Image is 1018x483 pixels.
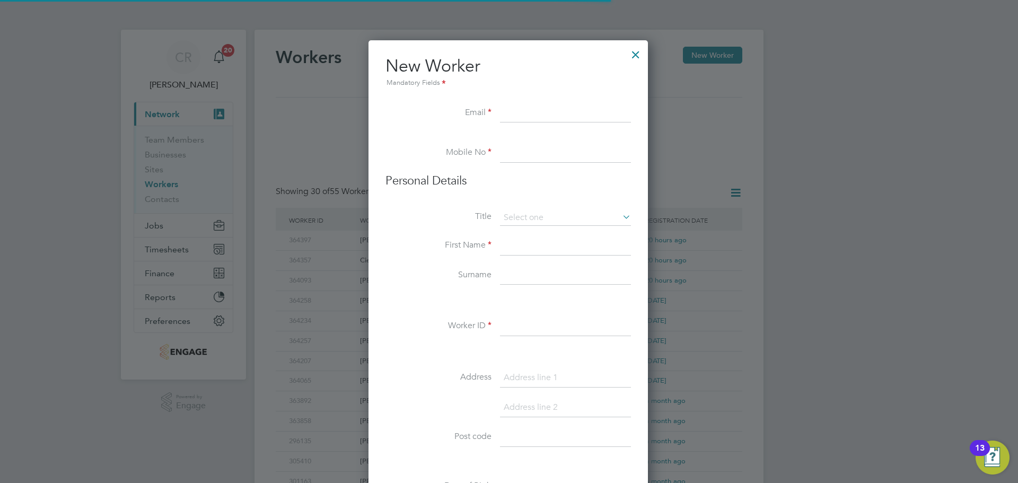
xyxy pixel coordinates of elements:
[385,77,631,89] div: Mandatory Fields
[385,372,492,383] label: Address
[385,240,492,251] label: First Name
[385,107,492,118] label: Email
[500,368,631,388] input: Address line 1
[385,211,492,222] label: Title
[500,398,631,417] input: Address line 2
[385,173,631,189] h3: Personal Details
[385,269,492,280] label: Surname
[385,55,631,89] h2: New Worker
[975,448,985,462] div: 13
[976,441,1010,475] button: Open Resource Center, 13 new notifications
[385,320,492,331] label: Worker ID
[500,210,631,226] input: Select one
[385,431,492,442] label: Post code
[385,147,492,158] label: Mobile No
